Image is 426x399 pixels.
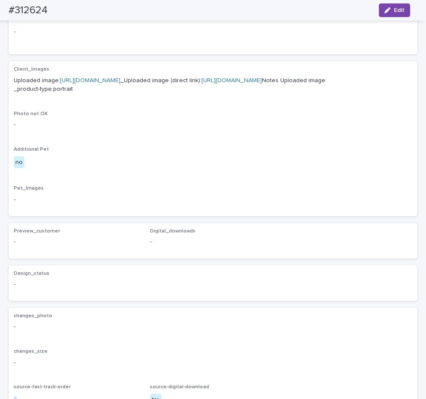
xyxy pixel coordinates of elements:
p: - [14,280,140,289]
span: Edit [394,7,405,13]
span: Digital_downloads [150,229,195,234]
p: - [150,238,276,247]
p: Uploaded image: _Uploaded image (direct link): Notes Uploaded image: _product-type:portrait [14,76,412,94]
p: - [14,27,412,36]
p: - [14,322,412,331]
div: no [14,156,24,169]
p: - [14,195,412,204]
span: Preview_customer [14,229,60,234]
span: Pet_Images [14,186,44,191]
span: Client_Images [14,67,49,72]
span: changes_size [14,349,48,354]
p: - [14,120,412,129]
span: source-digital-download [150,384,209,390]
span: source-fast-track-order [14,384,71,390]
a: [URL][DOMAIN_NAME] [201,77,262,83]
span: Photo not OK [14,111,48,116]
p: - [14,238,140,247]
a: [URL][DOMAIN_NAME] [60,77,120,83]
button: Edit [379,3,410,17]
span: Design_status [14,271,49,276]
span: changes_photo [14,313,52,319]
p: - [14,358,412,367]
h2: #312624 [9,4,48,17]
span: Additional Pet [14,147,49,152]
